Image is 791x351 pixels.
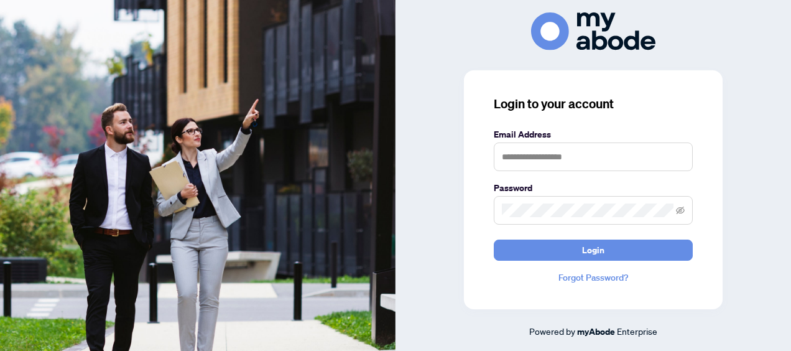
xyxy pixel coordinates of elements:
[617,325,657,337] span: Enterprise
[494,95,693,113] h3: Login to your account
[494,181,693,195] label: Password
[494,271,693,284] a: Forgot Password?
[494,240,693,261] button: Login
[676,206,685,215] span: eye-invisible
[577,325,615,339] a: myAbode
[582,240,604,260] span: Login
[494,128,693,141] label: Email Address
[529,325,575,337] span: Powered by
[531,12,655,50] img: ma-logo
